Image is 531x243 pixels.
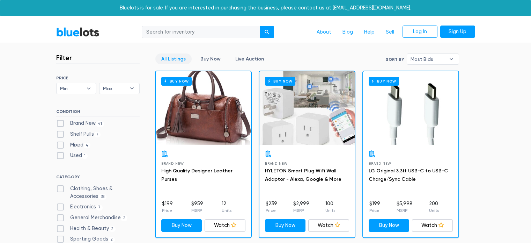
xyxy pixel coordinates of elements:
p: Units [429,207,439,214]
label: Brand New [56,120,104,127]
h6: PRICE [56,76,140,80]
span: 41 [96,121,104,127]
label: Sporting Goods [56,235,115,243]
a: High Quality Designer Leather Purses [161,168,233,182]
span: Most Bids [411,54,445,64]
a: Buy Now [259,71,355,145]
span: 1 [82,153,88,159]
a: Blog [337,26,359,39]
label: Health & Beauty [56,225,116,233]
a: Help [359,26,380,39]
a: Log In [403,26,437,38]
span: 38 [98,194,107,200]
h6: Buy Now [161,77,192,86]
b: ▾ [81,83,96,94]
input: Search for inventory [142,26,260,38]
p: Price [369,207,380,214]
a: Live Auction [229,53,270,64]
p: MSRP [397,207,413,214]
span: 2 [108,237,115,243]
span: 2 [121,215,128,221]
li: $199 [162,200,173,214]
a: BlueLots [56,27,99,37]
span: Brand New [265,162,288,165]
span: 7 [94,132,101,137]
label: Clothing, Shoes & Accessories [56,185,140,200]
a: Watch [412,219,453,232]
label: Shelf Pulls [56,130,101,138]
li: $959 [191,200,203,214]
a: Buy Now [265,219,306,232]
h6: CATEGORY [56,174,140,182]
li: 200 [429,200,439,214]
h6: Buy Now [369,77,399,86]
p: MSRP [191,207,203,214]
a: About [311,26,337,39]
span: Brand New [161,162,184,165]
h3: Filter [56,53,72,62]
a: Watch [308,219,349,232]
p: Units [222,207,231,214]
li: $2,999 [293,200,309,214]
a: Buy Now [369,219,410,232]
span: Min [60,83,83,94]
p: Units [325,207,335,214]
a: Sign Up [440,26,475,38]
label: Used [56,152,88,159]
a: Buy Now [363,71,458,145]
p: Price [266,207,277,214]
span: Max [103,83,126,94]
a: Watch [205,219,245,232]
li: 12 [222,200,231,214]
p: Price [162,207,173,214]
b: ▾ [125,83,139,94]
li: 100 [325,200,335,214]
li: $239 [266,200,277,214]
span: 7 [96,205,103,210]
label: General Merchandise [56,214,128,222]
a: All Listings [155,53,192,64]
a: Sell [380,26,400,39]
a: Buy Now [161,219,202,232]
a: LG Original 3.3ft USB-C to USB-C Charge/Sync Cable [369,168,448,182]
a: Buy Now [156,71,251,145]
label: Sort By [386,56,404,63]
span: 2 [109,226,116,232]
li: $199 [369,200,380,214]
h6: CONDITION [56,109,140,117]
label: Electronics [56,203,103,211]
span: Brand New [369,162,391,165]
a: Buy Now [194,53,227,64]
span: 4 [83,143,91,148]
p: MSRP [293,207,309,214]
b: ▾ [444,54,459,64]
h6: Buy Now [265,77,295,86]
a: HYLETON Smart Plug WiFi Wall Adaptor - Alexa, Google & More [265,168,341,182]
li: $5,998 [397,200,413,214]
label: Mixed [56,141,91,149]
